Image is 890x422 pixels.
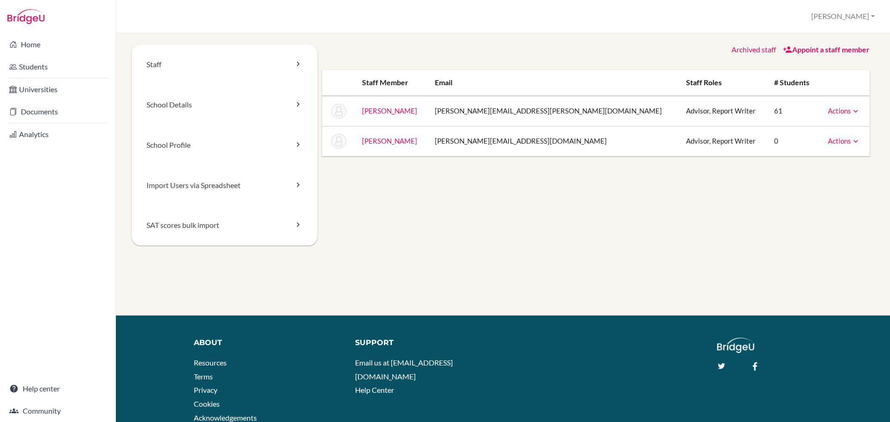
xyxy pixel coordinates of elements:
a: SAT scores bulk import [132,205,318,246]
a: Community [2,402,114,420]
img: Erik Johnstone [331,104,346,119]
a: Cookies [194,399,220,408]
img: Bridge-U [7,9,44,24]
a: Help Center [355,385,394,394]
a: Actions [828,107,860,115]
a: Acknowledgements [194,413,257,422]
a: Staff [132,44,318,85]
th: # students [767,70,819,96]
a: Students [2,57,114,76]
th: Staff member [355,70,427,96]
a: School Details [132,85,318,125]
th: Staff roles [679,70,766,96]
a: Email us at [EMAIL_ADDRESS][DOMAIN_NAME] [355,358,453,381]
td: [PERSON_NAME][EMAIL_ADDRESS][DOMAIN_NAME] [427,126,679,156]
a: Help center [2,379,114,398]
a: Terms [194,372,213,381]
a: [PERSON_NAME] [362,137,417,145]
th: Email [427,70,679,96]
img: logo_white@2x-f4f0deed5e89b7ecb1c2cc34c3e3d731f90f0f143d5ea2071677605dd97b5244.png [717,338,755,353]
img: Andrea Spaggiari [331,134,346,149]
td: [PERSON_NAME][EMAIL_ADDRESS][PERSON_NAME][DOMAIN_NAME] [427,96,679,126]
a: Documents [2,102,114,121]
button: [PERSON_NAME] [807,8,879,25]
td: Advisor, Report Writer [679,96,766,126]
a: School Profile [132,125,318,165]
a: Resources [194,358,227,367]
a: Import Users via Spreadsheet [132,165,318,206]
a: [PERSON_NAME] [362,107,417,115]
a: Home [2,35,114,54]
a: Privacy [194,385,217,394]
a: Actions [828,137,860,145]
a: Archived staff [731,45,776,54]
td: Advisor, Report Writer [679,126,766,156]
div: About [194,338,342,348]
div: Support [355,338,495,348]
a: Analytics [2,125,114,144]
a: Universities [2,80,114,99]
td: 0 [767,126,819,156]
a: Appoint a staff member [783,45,870,54]
td: 61 [767,96,819,126]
